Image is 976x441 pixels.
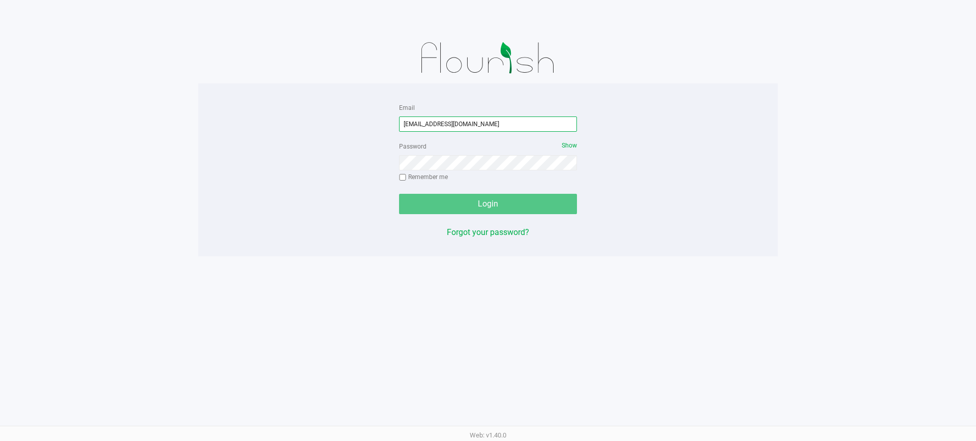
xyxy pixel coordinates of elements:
span: Web: v1.40.0 [470,431,506,439]
button: Forgot your password? [447,226,529,239]
label: Remember me [399,172,448,182]
label: Password [399,142,426,151]
span: Show [562,142,577,149]
input: Remember me [399,174,406,181]
label: Email [399,103,415,112]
